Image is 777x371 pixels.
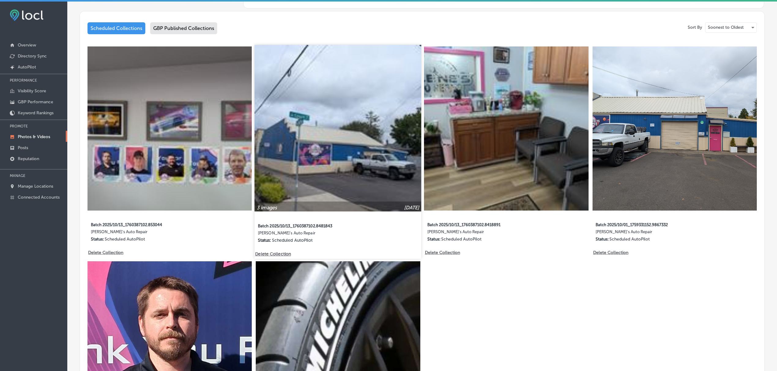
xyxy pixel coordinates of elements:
p: Status: [258,238,271,243]
p: GBP Performance [18,99,53,105]
img: Collection thumbnail [255,45,421,211]
p: Soonest to Oldest [708,24,744,30]
label: [PERSON_NAME]'s Auto Repair [596,230,712,237]
img: Collection thumbnail [424,46,588,211]
img: Collection thumbnail [87,46,252,211]
p: 3 images [257,205,277,211]
p: Directory Sync [18,53,47,59]
p: Status: [91,237,104,242]
div: Scheduled Collections [87,22,145,34]
p: Status: [596,237,609,242]
p: Scheduled AutoPilot [609,237,650,242]
p: Photos & Videos [18,134,50,139]
label: Batch 2025/10/13_1760387102.8418891 [427,219,544,230]
label: Batch 2025/10/13_1760387102.853044 [91,219,207,230]
p: Status: [427,237,441,242]
p: Scheduled AutoPilot [105,237,145,242]
p: Posts [18,145,28,150]
label: Batch 2025/10/01_1759331152.9867332 [596,219,712,230]
p: Overview [18,42,36,48]
div: GBP Published Collections [150,22,217,34]
p: Reputation [18,156,39,161]
p: Sort By [688,25,702,30]
p: Manage Locations [18,184,53,189]
p: Delete Collection [425,250,459,255]
div: Soonest to Oldest [705,23,757,32]
p: [DATE] [404,205,419,211]
p: Connected Accounts [18,195,60,200]
label: Batch 2025/10/13_1760387102.8481843 [258,220,376,231]
label: [PERSON_NAME]'s Auto Repair [427,230,544,237]
label: [PERSON_NAME]'s Auto Repair [91,230,207,237]
p: AutoPilot [18,64,36,70]
p: Keyword Rankings [18,110,54,116]
p: Delete Collection [593,250,628,255]
p: Delete Collection [255,252,290,257]
label: [PERSON_NAME]'s Auto Repair [258,231,376,238]
p: Visibility Score [18,88,46,94]
p: Delete Collection [88,250,123,255]
img: Collection thumbnail [593,46,757,211]
p: Scheduled AutoPilot [441,237,481,242]
img: fda3e92497d09a02dc62c9cd864e3231.png [10,9,43,21]
p: Scheduled AutoPilot [272,238,313,243]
